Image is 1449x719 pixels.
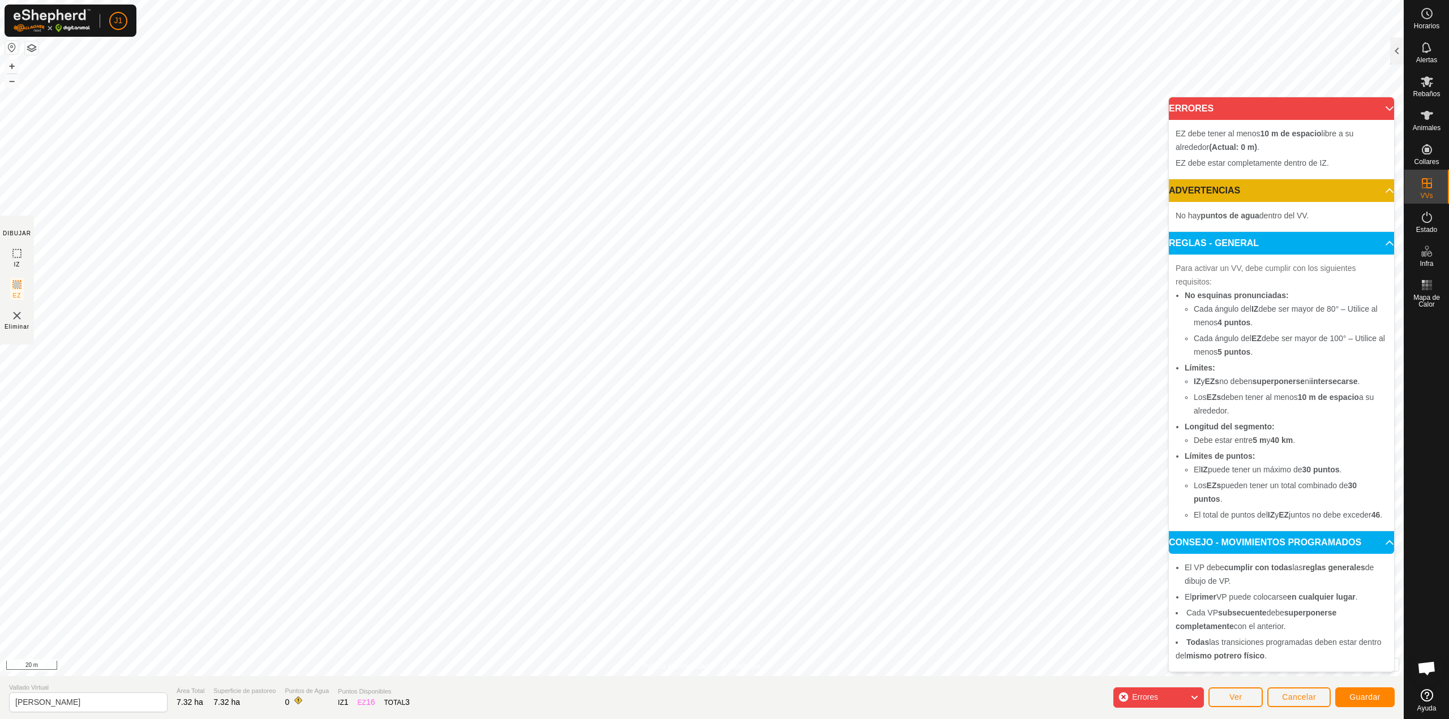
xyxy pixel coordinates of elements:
[1207,393,1221,402] b: EZs
[1410,651,1444,685] div: Chat abierto
[177,686,204,696] span: Área Total
[1169,255,1394,531] p-accordion-content: REGLAS - GENERAL
[1407,294,1446,308] span: Mapa de Calor
[1194,302,1387,329] li: Cada ángulo del debe ser mayor de 80° – Utilice al menos .
[1176,211,1309,220] span: No hay dentro del VV.
[1169,232,1394,255] p-accordion-header: REGLAS - GENERAL
[177,698,203,707] span: 7.32 ha
[366,698,375,707] span: 16
[1224,563,1293,572] b: cumplir con todas
[1416,57,1437,63] span: Alertas
[1176,635,1387,662] li: las transiciones programadas deben estar dentro del .
[1208,687,1263,707] button: Ver
[1302,563,1365,572] b: reglas generales
[1176,158,1329,167] span: EZ debe estar completamente dentro de IZ.
[1194,390,1387,417] li: Los deben tener al menos a su alrededor.
[213,698,240,707] span: 7.32 ha
[344,698,349,707] span: 1
[1270,436,1293,445] b: 40 km
[5,41,19,54] button: Restablecer Mapa
[1185,590,1387,604] li: El VP puede colocarse .
[285,686,329,696] span: Puntos de Agua
[1420,192,1433,199] span: VVs
[5,74,19,88] button: –
[1414,158,1439,165] span: Collares
[1169,104,1214,113] span: ERRORES
[1201,211,1259,220] b: puntos de agua
[1169,120,1394,179] p-accordion-content: ERRORES
[1185,451,1255,460] b: Límites de puntos:
[1194,508,1387,522] li: El total de puntos del y juntos no debe exceder .
[405,698,410,707] span: 3
[358,696,375,708] div: EZ
[1371,510,1381,519] b: 46
[1413,91,1440,97] span: Rebaños
[1169,239,1259,248] span: REGLAS - GENERAL
[14,9,91,32] img: Logo Gallagher
[1253,377,1305,386] b: superponerse
[1416,226,1437,233] span: Estado
[25,41,38,55] button: Capas del Mapa
[644,661,709,671] a: Política de Privacidad
[1267,687,1331,707] button: Cancelar
[1204,377,1219,386] b: EZs
[1194,331,1387,359] li: Cada ángulo del debe ser mayor de 100° – Utilice al menos .
[1169,531,1394,554] p-accordion-header: CONSEJO - MOVIMIENTOS PROGRAMADOS
[1229,692,1242,701] span: Ver
[722,661,760,671] a: Contáctenos
[1268,510,1275,519] b: IZ
[1169,179,1394,202] p-accordion-header: ADVERTENCIAS
[1194,479,1387,506] li: Los pueden tener un total combinado de .
[1311,377,1358,386] b: intersecarse
[213,686,276,696] span: Superficie de pastoreo
[9,683,168,692] span: Vallado Virtual
[1169,202,1394,231] p-accordion-content: ADVERTENCIAS
[1186,638,1209,647] b: Todas
[1169,186,1240,195] span: ADVERTENCIAS
[1185,291,1289,300] b: No esquinas pronunciadas:
[384,696,409,708] div: TOTAL
[1298,393,1359,402] b: 10 m de espacio
[1185,422,1275,431] b: Longitud del segmento:
[1207,481,1221,490] b: EZs
[1209,143,1257,152] b: (Actual: 0 m)
[1176,264,1356,286] span: Para activar un VV, debe cumplir con los siguientes requisitos:
[1404,684,1449,716] a: Ayuda
[1194,374,1387,388] li: y no deben ni .
[1302,465,1339,474] b: 30 puntos
[114,15,123,27] span: J1
[1185,561,1387,588] li: El VP debe las de dibujo de VP.
[1217,347,1250,356] b: 5 puntos
[1186,651,1264,660] b: mismo potrero físico
[1282,692,1316,701] span: Cancelar
[1191,592,1216,601] b: primer
[1414,23,1439,29] span: Horarios
[1420,260,1433,267] span: Infra
[5,59,19,73] button: +
[1279,510,1289,519] b: EZ
[1218,608,1267,617] b: subsecuente
[1176,129,1353,152] span: EZ debe tener al menos libre a su alrededor .
[10,309,24,322] img: VV
[1194,377,1201,386] b: IZ
[338,696,348,708] div: IZ
[1169,97,1394,120] p-accordion-header: ERRORES
[1253,436,1266,445] b: 5 m
[1169,538,1361,547] span: CONSEJO - MOVIMIENTOS PROGRAMADOS
[1413,124,1441,131] span: Animales
[1201,465,1207,474] b: IZ
[1417,705,1437,712] span: Ayuda
[1217,318,1250,327] b: 4 puntos
[5,322,29,331] span: Eliminar
[1335,687,1395,707] button: Guardar
[1349,692,1381,701] span: Guardar
[1185,363,1215,372] b: Límites:
[1132,692,1158,701] span: Errores
[1194,433,1387,447] li: Debe estar entre y .
[1251,334,1262,343] b: EZ
[1251,304,1258,313] b: IZ
[1169,554,1394,671] p-accordion-content: CONSEJO - MOVIMIENTOS PROGRAMADOS
[1194,463,1387,476] li: El puede tener un máximo de .
[338,687,410,696] span: Puntos Disponibles
[1176,606,1387,633] li: Cada VP debe con el anterior.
